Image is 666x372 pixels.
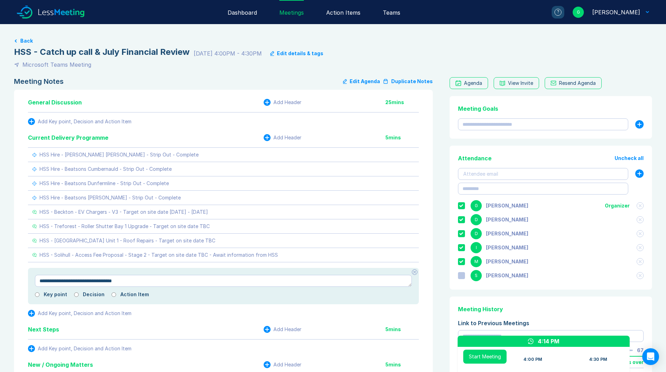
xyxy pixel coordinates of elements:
[458,305,644,313] div: Meeting History
[385,100,419,105] div: 25 mins
[44,292,67,297] label: Key point
[471,214,482,225] div: D
[559,80,596,86] div: Resend Agenda
[264,99,301,106] button: Add Header
[14,46,189,58] div: HSS - Catch up call & July Financial Review
[264,326,301,333] button: Add Header
[486,231,528,236] div: Debbie Coburn
[273,327,301,332] div: Add Header
[545,77,602,89] button: Resend Agenda
[28,345,131,352] button: Add Key point, Decision and Action Item
[486,217,528,223] div: Danny Sisson
[38,311,131,316] div: Add Key point, Decision and Action Item
[20,38,33,44] button: Back
[385,135,419,140] div: 5 mins
[554,9,561,16] div: ?
[486,203,528,209] div: Gemma White
[28,360,93,369] div: New / Ongoing Matters
[194,49,262,58] div: [DATE] 4:00PM - 4:30PM
[605,203,630,209] div: Organizer
[538,337,559,345] div: 4:14 PM
[273,135,301,140] div: Add Header
[83,292,105,297] label: Decision
[14,38,652,44] a: Back
[343,77,380,86] button: Edit Agenda
[28,118,131,125] button: Add Key point, Decision and Action Item
[40,152,199,158] div: HSS Hire - [PERSON_NAME] [PERSON_NAME] - Strip Out - Complete
[383,77,433,86] button: Duplicate Notes
[471,256,482,267] div: M
[642,348,659,365] div: Open Intercom Messenger
[38,346,131,351] div: Add Key point, Decision and Action Item
[486,273,528,278] div: Sandra Ulaszewski
[270,51,323,56] button: Edit details & tags
[14,77,64,86] div: Meeting Notes
[471,228,482,239] div: D
[40,238,215,243] div: HSS - [GEOGRAPHIC_DATA] Unit 1 - Roof Repairs - Target on site date TBC
[28,133,108,142] div: Current Delivery Programme
[28,98,82,107] div: General Discussion
[40,181,169,186] div: HSS Hire - Beatsons Dunfermline - Strip Out - Complete
[464,80,482,86] div: Agenda
[273,100,301,105] div: Add Header
[40,209,208,215] div: HSS - Beckton - EV Chargers - V3 - Target on site date [DATE] - [DATE]
[264,134,301,141] button: Add Header
[508,80,533,86] div: View Invite
[450,77,488,89] a: Agenda
[38,119,131,124] div: Add Key point, Decision and Action Item
[543,6,564,19] a: ?
[615,155,644,161] button: Uncheck all
[471,270,482,281] div: S
[494,77,539,89] button: View Invite
[589,357,607,362] div: 4:30 PM
[385,362,419,367] div: 5 mins
[28,325,59,334] div: Next Steps
[22,60,91,69] div: Microsoft Teams Meeting
[471,242,482,253] div: I
[486,259,528,264] div: Matthew Cooper
[458,104,644,113] div: Meeting Goals
[264,361,301,368] button: Add Header
[120,292,149,297] label: Action Item
[523,357,542,362] div: 4:00 PM
[573,7,584,18] div: G
[277,51,323,56] div: Edit details & tags
[463,350,507,364] button: Start Meeting
[40,195,181,200] div: HSS Hire - Beatsons [PERSON_NAME] - Strip Out - Complete
[40,224,210,229] div: HSS - Treforest - Roller Shutter Bay 1 Upgrade - Target on site date TBC
[385,327,419,332] div: 5 mins
[471,200,482,211] div: G
[592,8,640,16] div: Gemma White
[458,319,644,327] div: Link to Previous Meetings
[40,166,172,172] div: HSS Hire - Beatsons Cumbernauld - Strip Out - Complete
[40,252,278,258] div: HSS - Solihull - Access Fee Proposal - Stage 2 - Target on site date TBC - Await information from...
[486,245,528,250] div: Iain Parnell
[28,310,131,317] button: Add Key point, Decision and Action Item
[637,348,644,353] div: 67
[273,362,301,367] div: Add Header
[458,154,492,162] div: Attendance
